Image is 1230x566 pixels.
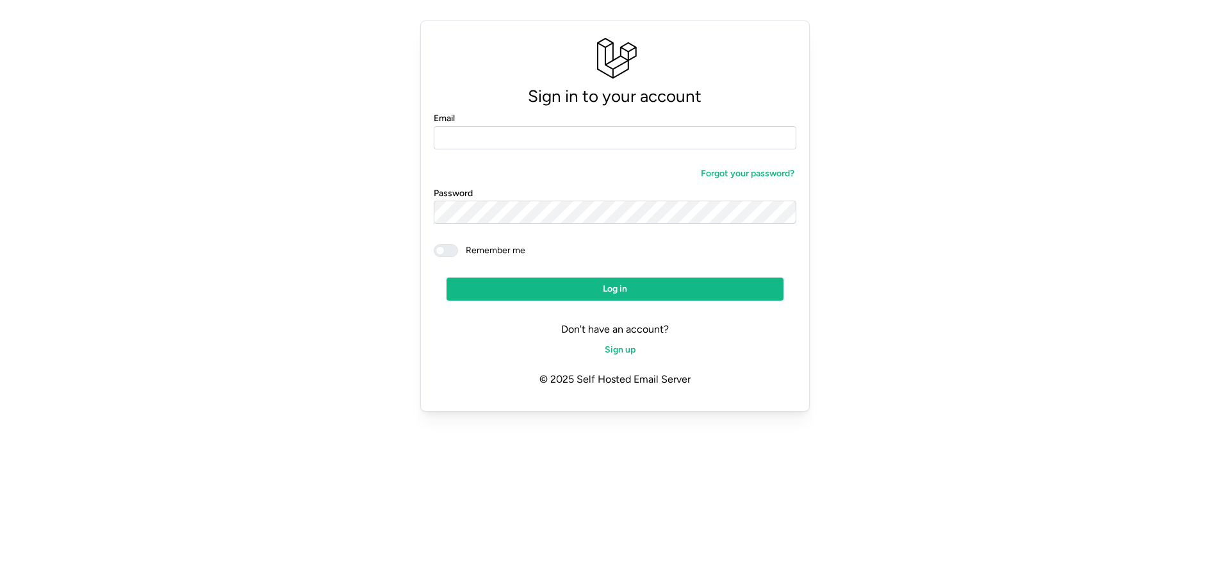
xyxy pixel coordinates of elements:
p: Sign in to your account [434,83,796,110]
a: Sign up [593,338,637,362]
span: Forgot your password? [701,163,794,185]
p: Don't have an account? [434,321,796,338]
label: Email [434,112,455,126]
span: Log in [603,278,627,300]
p: © 2025 Self Hosted Email Server [434,362,796,398]
a: Forgot your password? [689,162,796,185]
label: Password [434,187,473,201]
button: Log in [447,278,783,301]
span: Remember me [458,244,525,257]
span: Sign up [605,339,635,361]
